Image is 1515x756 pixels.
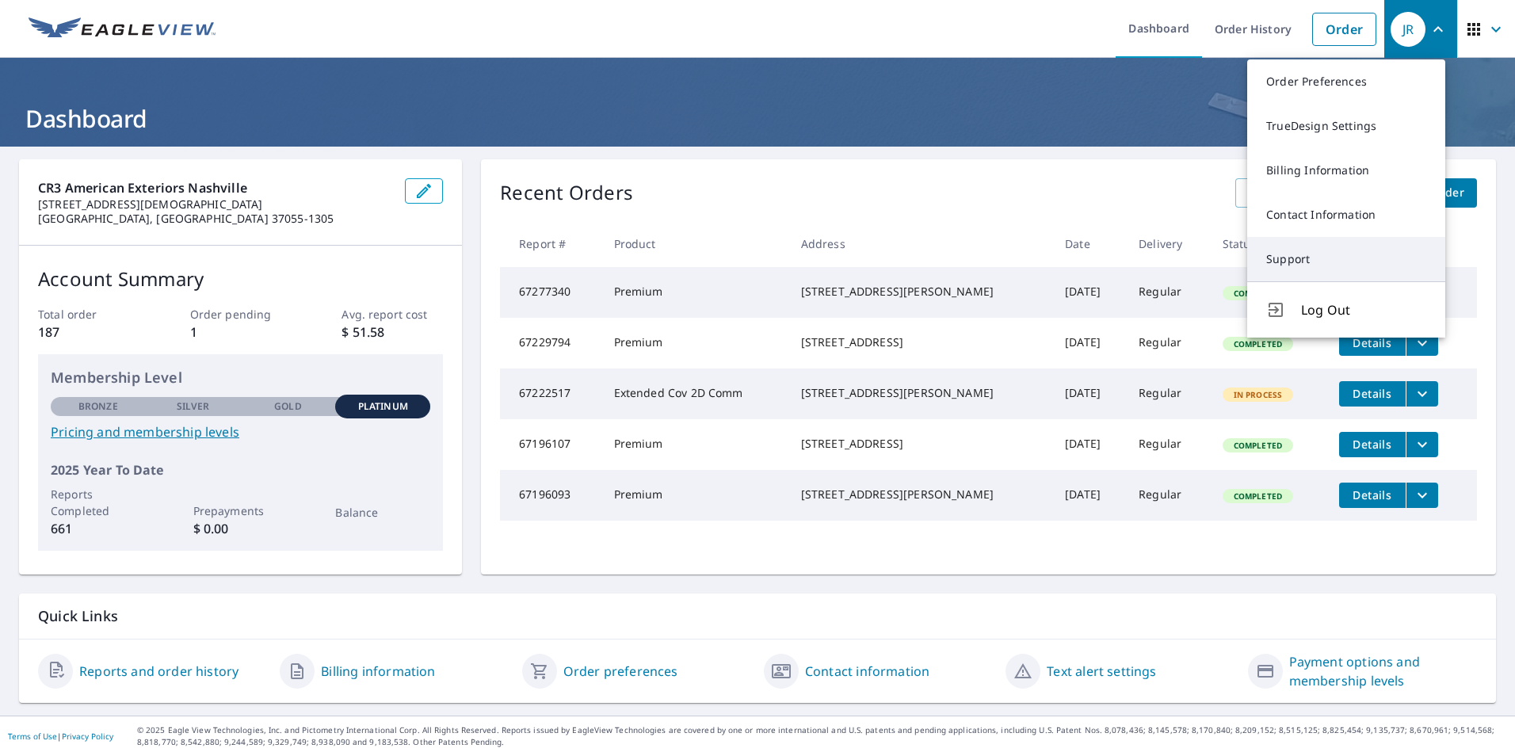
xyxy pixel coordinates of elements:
a: Privacy Policy [62,731,113,742]
a: Payment options and membership levels [1289,652,1477,690]
span: Details [1349,386,1396,401]
p: Bronze [78,399,118,414]
td: Regular [1126,318,1210,368]
td: Regular [1126,470,1210,521]
button: detailsBtn-67196107 [1339,432,1406,457]
div: [STREET_ADDRESS][PERSON_NAME] [801,385,1040,401]
td: [DATE] [1052,470,1126,521]
td: Regular [1126,368,1210,419]
p: © 2025 Eagle View Technologies, Inc. and Pictometry International Corp. All Rights Reserved. Repo... [137,724,1507,748]
span: In Process [1224,389,1292,400]
a: Support [1247,237,1445,281]
td: [DATE] [1052,419,1126,470]
td: [DATE] [1052,318,1126,368]
div: [STREET_ADDRESS] [801,334,1040,350]
a: Text alert settings [1047,662,1156,681]
div: [STREET_ADDRESS] [801,436,1040,452]
a: Order Preferences [1247,59,1445,104]
p: Prepayments [193,502,288,519]
td: Premium [601,318,788,368]
a: Billing information [321,662,435,681]
td: 67196107 [500,419,601,470]
p: Silver [177,399,210,414]
p: | [8,731,113,741]
th: Address [788,220,1052,267]
p: Quick Links [38,606,1477,626]
button: detailsBtn-67196093 [1339,483,1406,508]
p: Avg. report cost [342,306,443,323]
p: $ 51.58 [342,323,443,342]
th: Status [1210,220,1326,267]
p: Recent Orders [500,178,633,208]
th: Date [1052,220,1126,267]
th: Product [601,220,788,267]
p: Membership Level [51,367,430,388]
div: JR [1391,12,1425,47]
span: Details [1349,487,1396,502]
a: TrueDesign Settings [1247,104,1445,148]
p: $ 0.00 [193,519,288,538]
td: 67222517 [500,368,601,419]
a: Order [1312,13,1376,46]
span: Details [1349,335,1396,350]
p: 187 [38,323,139,342]
td: 67277340 [500,267,601,318]
th: Delivery [1126,220,1210,267]
p: 661 [51,519,146,538]
div: [STREET_ADDRESS][PERSON_NAME] [801,284,1040,300]
td: Regular [1126,419,1210,470]
a: Pricing and membership levels [51,422,430,441]
p: [GEOGRAPHIC_DATA], [GEOGRAPHIC_DATA] 37055-1305 [38,212,392,226]
a: Order preferences [563,662,678,681]
p: [STREET_ADDRESS][DEMOGRAPHIC_DATA] [38,197,392,212]
th: Report # [500,220,601,267]
button: filesDropdownBtn-67196107 [1406,432,1438,457]
a: Contact Information [1247,193,1445,237]
span: Details [1349,437,1396,452]
p: Platinum [358,399,408,414]
img: EV Logo [29,17,216,41]
td: Premium [601,419,788,470]
button: filesDropdownBtn-67229794 [1406,330,1438,356]
span: Log Out [1301,300,1426,319]
p: Total order [38,306,139,323]
td: Premium [601,267,788,318]
td: Extended Cov 2D Comm [601,368,788,419]
p: Order pending [190,306,292,323]
td: Premium [601,470,788,521]
a: Terms of Use [8,731,57,742]
span: Completed [1224,288,1292,299]
button: detailsBtn-67222517 [1339,381,1406,407]
p: 2025 Year To Date [51,460,430,479]
a: Reports and order history [79,662,239,681]
p: Gold [274,399,301,414]
p: Balance [335,504,430,521]
a: Contact information [805,662,929,681]
div: [STREET_ADDRESS][PERSON_NAME] [801,487,1040,502]
h1: Dashboard [19,102,1496,135]
td: 67196093 [500,470,601,521]
span: Completed [1224,440,1292,451]
td: [DATE] [1052,368,1126,419]
span: Completed [1224,338,1292,349]
td: 67229794 [500,318,601,368]
p: 1 [190,323,292,342]
p: Account Summary [38,265,443,293]
a: View All Orders [1235,178,1348,208]
button: detailsBtn-67229794 [1339,330,1406,356]
td: Regular [1126,267,1210,318]
span: Completed [1224,491,1292,502]
button: Log Out [1247,281,1445,338]
p: CR3 American Exteriors Nashville [38,178,392,197]
button: filesDropdownBtn-67222517 [1406,381,1438,407]
p: Reports Completed [51,486,146,519]
a: Billing Information [1247,148,1445,193]
td: [DATE] [1052,267,1126,318]
button: filesDropdownBtn-67196093 [1406,483,1438,508]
